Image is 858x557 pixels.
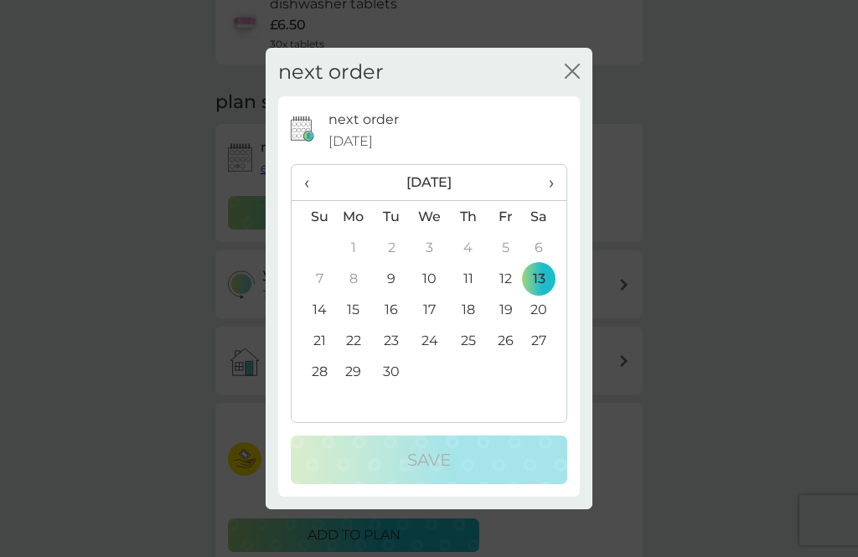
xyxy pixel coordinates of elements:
[373,325,411,356] td: 23
[525,263,566,294] td: 13
[525,294,566,325] td: 20
[449,232,487,263] td: 4
[449,294,487,325] td: 18
[411,201,449,233] th: We
[487,263,525,294] td: 12
[291,436,567,484] button: Save
[487,325,525,356] td: 26
[334,325,373,356] td: 22
[334,201,373,233] th: Mo
[525,325,566,356] td: 27
[373,294,411,325] td: 16
[411,263,449,294] td: 10
[334,232,373,263] td: 1
[411,294,449,325] td: 17
[334,356,373,387] td: 29
[411,325,449,356] td: 24
[334,294,373,325] td: 15
[292,201,334,233] th: Su
[449,263,487,294] td: 11
[304,165,322,200] span: ‹
[449,201,487,233] th: Th
[407,446,451,473] p: Save
[373,356,411,387] td: 30
[525,201,566,233] th: Sa
[328,131,373,152] span: [DATE]
[292,294,334,325] td: 14
[373,201,411,233] th: Tu
[292,325,334,356] td: 21
[373,232,411,263] td: 2
[449,325,487,356] td: 25
[537,165,554,200] span: ›
[292,263,334,294] td: 7
[292,356,334,387] td: 28
[334,263,373,294] td: 8
[487,201,525,233] th: Fr
[328,109,399,131] p: next order
[334,165,525,201] th: [DATE]
[525,232,566,263] td: 6
[487,294,525,325] td: 19
[278,60,384,85] h2: next order
[411,232,449,263] td: 3
[565,64,580,81] button: close
[487,232,525,263] td: 5
[373,263,411,294] td: 9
